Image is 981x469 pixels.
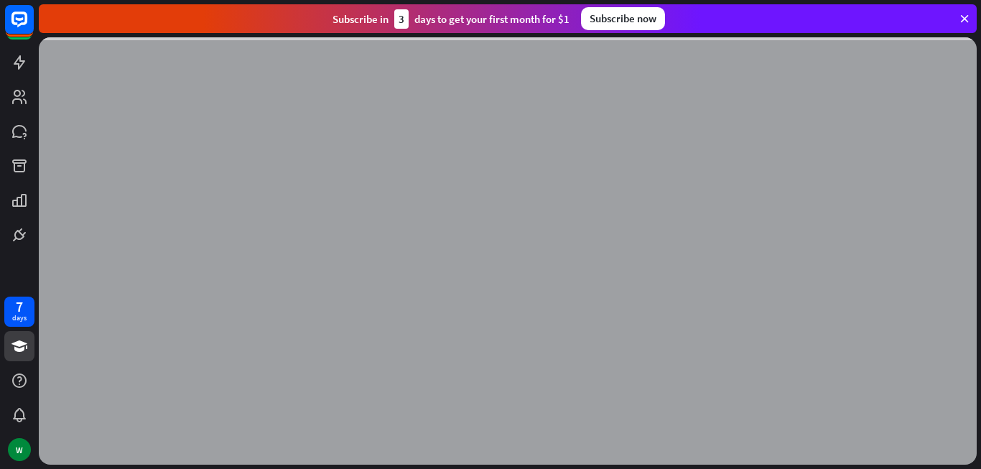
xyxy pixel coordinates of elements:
div: W [8,438,31,461]
div: days [12,313,27,323]
a: 7 days [4,297,34,327]
div: Subscribe now [581,7,665,30]
div: 7 [16,300,23,313]
div: 3 [394,9,409,29]
div: Subscribe in days to get your first month for $1 [333,9,569,29]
